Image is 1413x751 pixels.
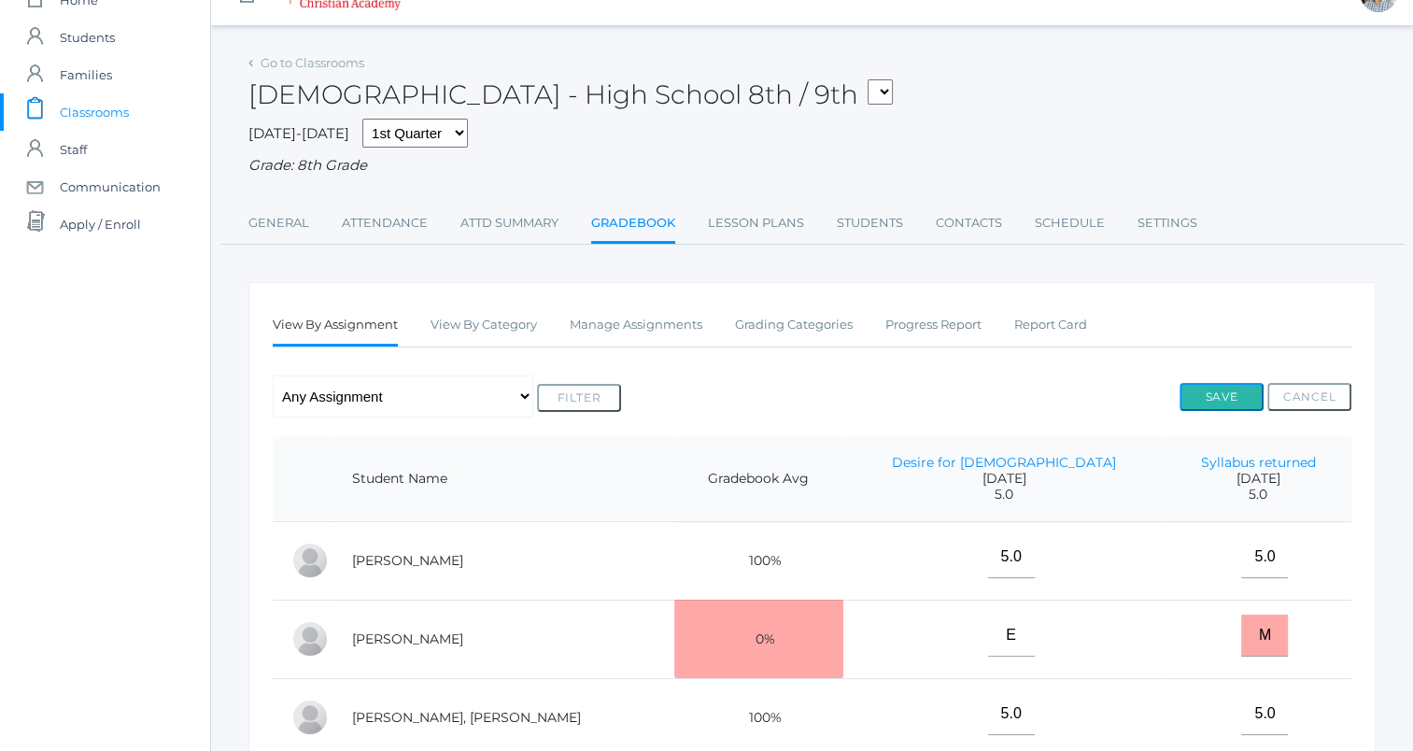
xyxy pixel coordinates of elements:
[342,205,428,242] a: Attendance
[60,19,115,56] span: Students
[837,205,903,242] a: Students
[862,471,1146,487] span: [DATE]
[291,620,329,658] div: Eva Carr
[735,306,853,344] a: Grading Categories
[291,699,329,736] div: Presley Davenport
[1183,487,1333,503] span: 5.0
[291,542,329,579] div: Pierce Brozek
[60,131,87,168] span: Staff
[273,306,398,347] a: View By Assignment
[1137,205,1197,242] a: Settings
[674,436,844,522] th: Gradebook Avg
[352,631,463,647] a: [PERSON_NAME]
[248,80,893,109] h2: [DEMOGRAPHIC_DATA] - High School 8th / 9th
[60,168,161,205] span: Communication
[591,205,675,245] a: Gradebook
[460,205,558,242] a: Attd Summary
[1180,383,1264,411] button: Save
[674,600,844,678] td: 0%
[352,709,581,726] a: [PERSON_NAME], [PERSON_NAME]
[248,205,309,242] a: General
[431,306,537,344] a: View By Category
[892,454,1116,471] a: Desire for [DEMOGRAPHIC_DATA]
[60,93,129,131] span: Classrooms
[60,205,141,243] span: Apply / Enroll
[674,521,844,600] td: 100%
[1183,471,1333,487] span: [DATE]
[248,124,349,142] span: [DATE]-[DATE]
[537,384,621,412] button: Filter
[862,487,1146,503] span: 5.0
[1200,454,1315,471] a: Syllabus returned
[708,205,804,242] a: Lesson Plans
[936,205,1002,242] a: Contacts
[333,436,674,522] th: Student Name
[570,306,702,344] a: Manage Assignments
[1035,205,1105,242] a: Schedule
[60,56,112,93] span: Families
[248,155,1376,177] div: Grade: 8th Grade
[352,552,463,569] a: [PERSON_NAME]
[1267,383,1351,411] button: Cancel
[261,55,364,70] a: Go to Classrooms
[885,306,982,344] a: Progress Report
[1014,306,1087,344] a: Report Card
